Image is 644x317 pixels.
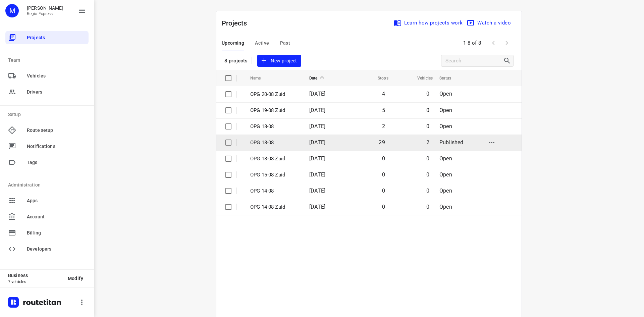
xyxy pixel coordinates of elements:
[27,159,86,166] span: Tags
[309,91,325,97] span: [DATE]
[280,39,290,47] span: Past
[5,140,89,153] div: Notifications
[27,72,86,80] span: Vehicles
[426,204,429,210] span: 0
[8,57,89,64] p: Team
[27,197,86,204] span: Apps
[27,89,86,96] span: Drivers
[382,123,385,129] span: 2
[503,57,513,65] div: Search
[257,55,301,67] button: New project
[250,155,299,163] p: OPG 18-08 Zuid
[8,279,62,284] p: 7 vehicles
[250,91,299,98] p: OPG 20-08 Zuid
[27,11,63,16] p: Regio Express
[309,139,325,146] span: [DATE]
[309,107,325,113] span: [DATE]
[382,155,385,162] span: 0
[439,188,452,194] span: Open
[426,171,429,178] span: 0
[369,74,388,82] span: Stops
[8,111,89,118] p: Setup
[439,171,452,178] span: Open
[261,57,297,65] span: New project
[224,58,248,64] p: 8 projects
[250,171,299,179] p: OPG 15-08 Zuid
[382,91,385,97] span: 4
[309,204,325,210] span: [DATE]
[445,56,503,66] input: Search projects
[5,4,19,17] div: M
[5,210,89,223] div: Account
[250,123,299,130] p: OPG 18-08
[426,123,429,129] span: 0
[5,31,89,44] div: Projects
[27,229,86,236] span: Billing
[309,74,326,82] span: Date
[222,18,253,28] p: Projects
[461,36,484,50] span: 1-8 of 8
[487,36,500,50] span: Previous Page
[426,107,429,113] span: 0
[439,107,452,113] span: Open
[5,123,89,137] div: Route setup
[500,36,514,50] span: Next Page
[309,155,325,162] span: [DATE]
[426,139,429,146] span: 2
[8,273,62,278] p: Business
[5,226,89,240] div: Billing
[382,107,385,113] span: 5
[309,188,325,194] span: [DATE]
[439,139,464,146] span: Published
[5,242,89,256] div: Developers
[62,272,89,284] button: Modify
[409,74,433,82] span: Vehicles
[222,39,244,47] span: Upcoming
[426,188,429,194] span: 0
[27,127,86,134] span: Route setup
[27,143,86,150] span: Notifications
[426,155,429,162] span: 0
[382,204,385,210] span: 0
[27,5,63,11] p: Max Bisseling
[250,203,299,211] p: OPG 14-08 Zuid
[5,69,89,83] div: Vehicles
[5,156,89,169] div: Tags
[382,188,385,194] span: 0
[8,181,89,189] p: Administration
[250,187,299,195] p: OPG 14-08
[250,107,299,114] p: OPG 19-08 Zuid
[382,171,385,178] span: 0
[250,74,270,82] span: Name
[379,139,385,146] span: 29
[309,171,325,178] span: [DATE]
[439,155,452,162] span: Open
[250,139,299,147] p: OPG 18-08
[27,213,86,220] span: Account
[309,123,325,129] span: [DATE]
[27,34,86,41] span: Projects
[426,91,429,97] span: 0
[439,204,452,210] span: Open
[68,276,83,281] span: Modify
[27,246,86,253] span: Developers
[439,74,460,82] span: Status
[5,194,89,207] div: Apps
[439,123,452,129] span: Open
[5,85,89,99] div: Drivers
[439,91,452,97] span: Open
[255,39,269,47] span: Active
